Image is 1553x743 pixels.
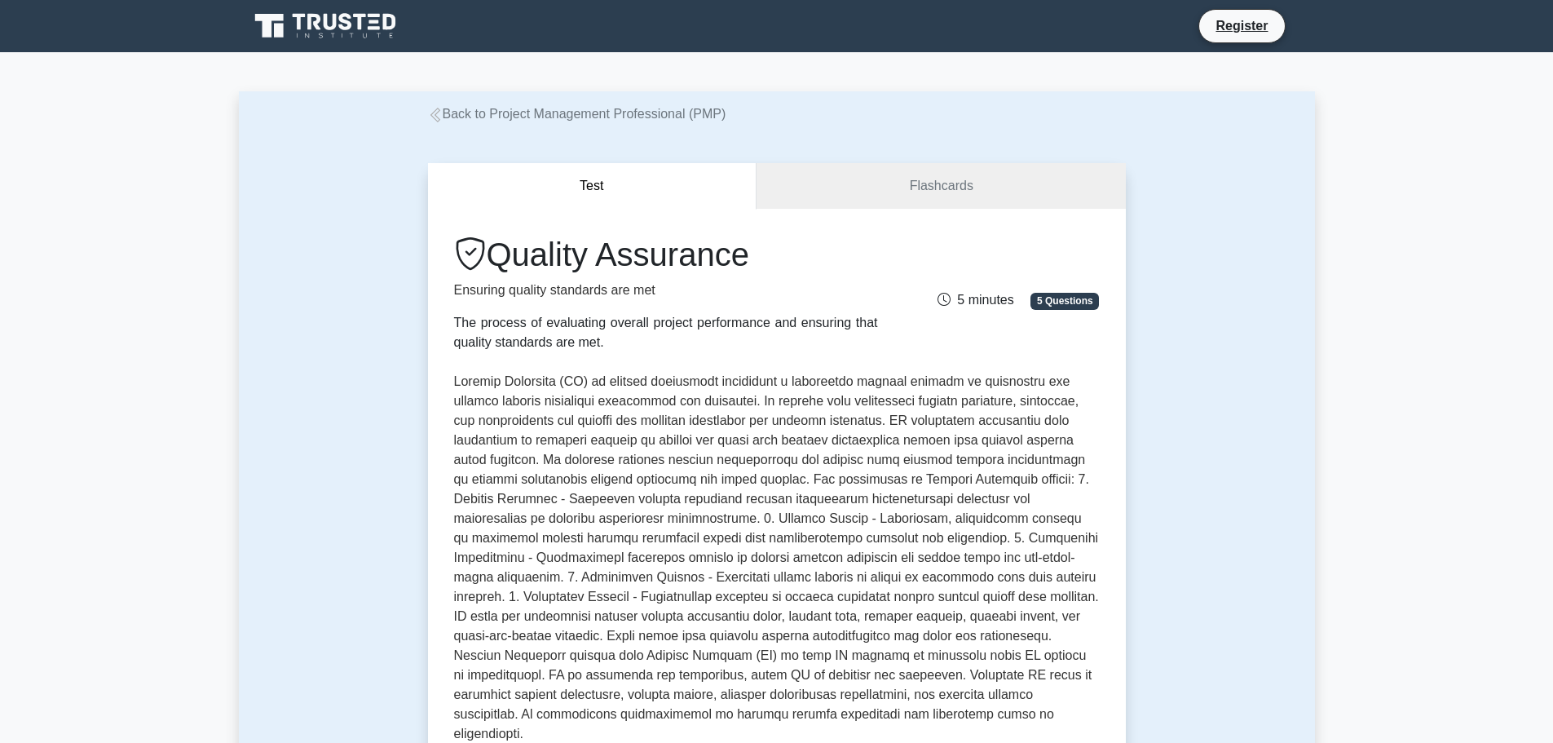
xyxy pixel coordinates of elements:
span: 5 minutes [938,293,1013,307]
div: The process of evaluating overall project performance and ensuring that quality standards are met. [454,313,878,352]
h1: Quality Assurance [454,235,878,274]
a: Back to Project Management Professional (PMP) [428,107,726,121]
span: 5 Questions [1030,293,1099,309]
p: Ensuring quality standards are met [454,281,878,300]
button: Test [428,163,757,210]
a: Register [1206,15,1277,36]
a: Flashcards [757,163,1125,210]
